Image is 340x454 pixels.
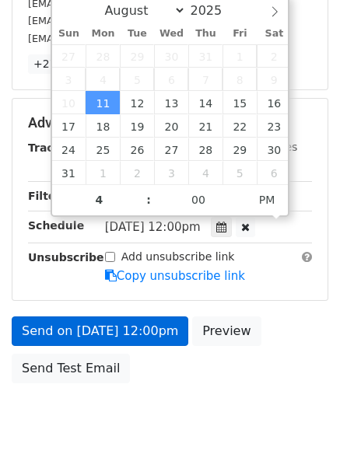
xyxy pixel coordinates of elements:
[52,29,86,39] span: Sun
[257,138,291,161] span: August 30, 2025
[188,161,223,184] span: September 4, 2025
[28,33,202,44] small: [EMAIL_ADDRESS][DOMAIN_NAME]
[86,68,120,91] span: August 4, 2025
[146,184,151,215] span: :
[188,138,223,161] span: August 28, 2025
[188,114,223,138] span: August 21, 2025
[28,114,312,131] h5: Advanced
[12,354,130,383] a: Send Test Email
[86,91,120,114] span: August 11, 2025
[257,29,291,39] span: Sat
[52,161,86,184] span: August 31, 2025
[257,161,291,184] span: September 6, 2025
[120,114,154,138] span: August 19, 2025
[154,138,188,161] span: August 27, 2025
[86,161,120,184] span: September 1, 2025
[257,68,291,91] span: August 9, 2025
[154,91,188,114] span: August 13, 2025
[52,184,147,215] input: Hour
[151,184,246,215] input: Minute
[28,219,84,232] strong: Schedule
[12,316,188,346] a: Send on [DATE] 12:00pm
[246,184,289,215] span: Click to toggle
[257,114,291,138] span: August 23, 2025
[223,91,257,114] span: August 15, 2025
[223,114,257,138] span: August 22, 2025
[257,91,291,114] span: August 16, 2025
[223,161,257,184] span: September 5, 2025
[105,220,201,234] span: [DATE] 12:00pm
[186,3,242,18] input: Year
[223,44,257,68] span: August 1, 2025
[28,15,202,26] small: [EMAIL_ADDRESS][DOMAIN_NAME]
[28,141,80,154] strong: Tracking
[86,44,120,68] span: July 28, 2025
[120,161,154,184] span: September 2, 2025
[223,138,257,161] span: August 29, 2025
[154,44,188,68] span: July 30, 2025
[86,138,120,161] span: August 25, 2025
[52,114,86,138] span: August 17, 2025
[154,29,188,39] span: Wed
[223,68,257,91] span: August 8, 2025
[120,29,154,39] span: Tue
[120,138,154,161] span: August 26, 2025
[154,68,188,91] span: August 6, 2025
[192,316,261,346] a: Preview
[257,44,291,68] span: August 2, 2025
[188,29,223,39] span: Thu
[188,91,223,114] span: August 14, 2025
[52,44,86,68] span: July 27, 2025
[188,68,223,91] span: August 7, 2025
[188,44,223,68] span: July 31, 2025
[154,114,188,138] span: August 20, 2025
[120,91,154,114] span: August 12, 2025
[223,29,257,39] span: Fri
[28,54,93,74] a: +27 more
[86,114,120,138] span: August 18, 2025
[121,249,235,265] label: Add unsubscribe link
[52,68,86,91] span: August 3, 2025
[28,190,68,202] strong: Filters
[52,91,86,114] span: August 10, 2025
[52,138,86,161] span: August 24, 2025
[262,379,340,454] iframe: Chat Widget
[154,161,188,184] span: September 3, 2025
[28,251,104,264] strong: Unsubscribe
[105,269,245,283] a: Copy unsubscribe link
[86,29,120,39] span: Mon
[120,68,154,91] span: August 5, 2025
[120,44,154,68] span: July 29, 2025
